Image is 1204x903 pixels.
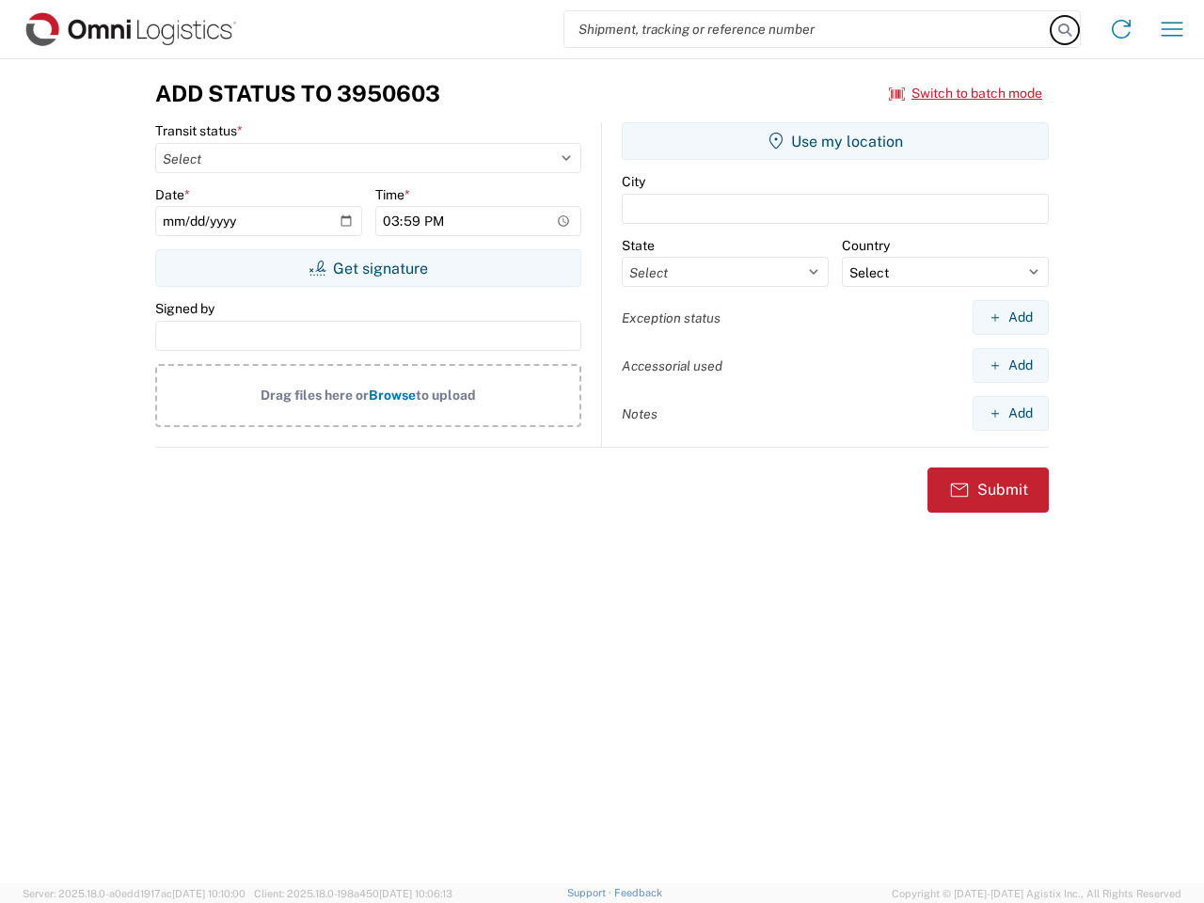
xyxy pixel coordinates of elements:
[889,78,1042,109] button: Switch to batch mode
[614,887,662,898] a: Feedback
[155,249,581,287] button: Get signature
[261,388,369,403] span: Drag files here or
[23,888,246,899] span: Server: 2025.18.0-a0edd1917ac
[172,888,246,899] span: [DATE] 10:10:00
[973,348,1049,383] button: Add
[375,186,410,203] label: Time
[564,11,1052,47] input: Shipment, tracking or reference number
[622,173,645,190] label: City
[622,309,721,326] label: Exception status
[842,237,890,254] label: Country
[973,300,1049,335] button: Add
[155,80,440,107] h3: Add Status to 3950603
[622,357,722,374] label: Accessorial used
[416,388,476,403] span: to upload
[622,122,1049,160] button: Use my location
[892,885,1181,902] span: Copyright © [DATE]-[DATE] Agistix Inc., All Rights Reserved
[155,186,190,203] label: Date
[254,888,452,899] span: Client: 2025.18.0-198a450
[927,467,1049,513] button: Submit
[973,396,1049,431] button: Add
[567,887,614,898] a: Support
[369,388,416,403] span: Browse
[622,405,657,422] label: Notes
[155,300,214,317] label: Signed by
[622,237,655,254] label: State
[379,888,452,899] span: [DATE] 10:06:13
[155,122,243,139] label: Transit status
